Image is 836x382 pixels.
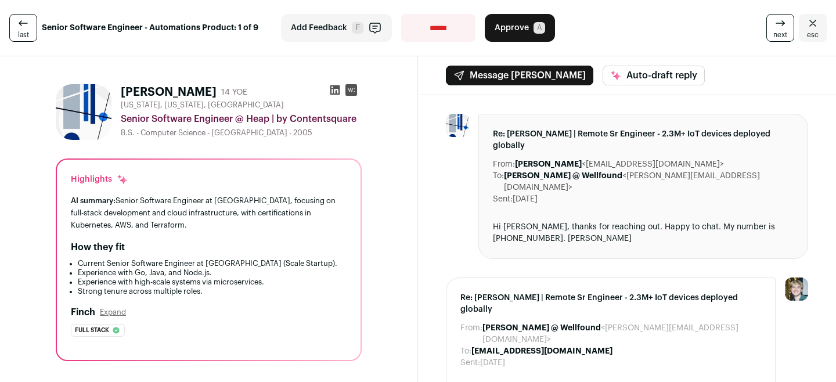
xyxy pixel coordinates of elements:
[446,114,469,137] img: b90271372716d0b830e502d0de462d079d7edeebf5c7e6ebdd6b1c48b1de05b0
[460,322,482,345] dt: From:
[480,357,505,369] dd: [DATE]
[100,308,126,317] button: Expand
[71,174,128,185] div: Highlights
[78,278,347,287] li: Experience with high-scale systems via microservices.
[71,194,347,231] div: Senior Software Engineer at [GEOGRAPHIC_DATA], focusing on full-stack development and cloud infra...
[485,14,555,42] button: Approve A
[513,193,538,205] dd: [DATE]
[493,193,513,205] dt: Sent:
[121,100,284,110] span: [US_STATE], [US_STATE], [GEOGRAPHIC_DATA]
[121,84,217,100] h1: [PERSON_NAME]
[493,170,504,193] dt: To:
[42,22,258,34] strong: Senior Software Engineer - Automations Product: 1 of 9
[504,170,794,193] dd: <[PERSON_NAME][EMAIL_ADDRESS][DOMAIN_NAME]>
[482,322,761,345] dd: <[PERSON_NAME][EMAIL_ADDRESS][DOMAIN_NAME]>
[460,292,761,315] span: Re: [PERSON_NAME] | Remote Sr Engineer - 2.3M+ IoT devices deployed globally
[18,30,29,39] span: last
[78,268,347,278] li: Experience with Go, Java, and Node.js.
[482,324,601,332] b: [PERSON_NAME] @ Wellfound
[281,14,392,42] button: Add Feedback F
[460,357,480,369] dt: Sent:
[78,259,347,268] li: Current Senior Software Engineer at [GEOGRAPHIC_DATA] (Scale Startup).
[515,158,724,170] dd: <[EMAIL_ADDRESS][DOMAIN_NAME]>
[799,14,827,42] a: Close
[493,158,515,170] dt: From:
[603,66,705,85] button: Auto-draft reply
[534,22,545,34] span: A
[495,22,529,34] span: Approve
[504,172,622,180] b: [PERSON_NAME] @ Wellfound
[121,128,362,138] div: B.S. - Computer Science - [GEOGRAPHIC_DATA] - 2005
[493,128,794,152] span: Re: [PERSON_NAME] | Remote Sr Engineer - 2.3M+ IoT devices deployed globally
[71,197,116,204] span: AI summary:
[471,347,612,355] b: [EMAIL_ADDRESS][DOMAIN_NAME]
[221,87,247,98] div: 14 YOE
[446,66,593,85] button: Message [PERSON_NAME]
[460,345,471,357] dt: To:
[121,112,362,126] div: Senior Software Engineer @ Heap | by Contentsquare
[785,278,808,301] img: 6494470-medium_jpg
[352,22,363,34] span: F
[773,30,787,39] span: next
[807,30,819,39] span: esc
[75,325,109,336] span: Full stack
[766,14,794,42] a: next
[9,14,37,42] a: last
[78,287,347,296] li: Strong tenure across multiple roles.
[56,84,111,140] img: b90271372716d0b830e502d0de462d079d7edeebf5c7e6ebdd6b1c48b1de05b0
[493,221,794,244] div: Hi [PERSON_NAME], thanks for reaching out. Happy to chat. My number is [PHONE_NUMBER]. [PERSON_NAME]
[71,240,125,254] h2: How they fit
[71,305,95,319] h2: Finch
[291,22,347,34] span: Add Feedback
[515,160,582,168] b: [PERSON_NAME]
